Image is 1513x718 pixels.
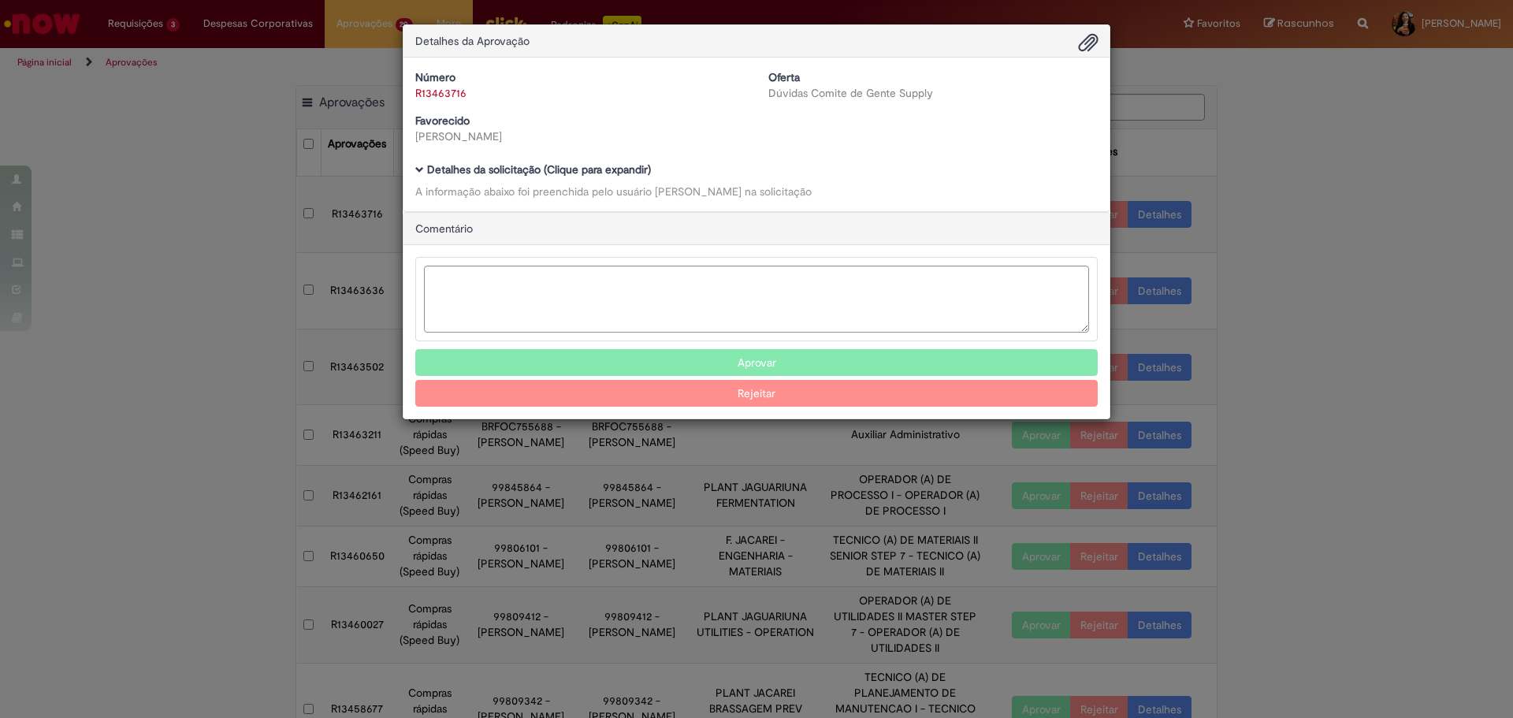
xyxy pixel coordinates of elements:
[415,164,1098,176] h5: Detalhes da solicitação (Clique para expandir)
[768,85,1098,101] div: Dúvidas Comite de Gente Supply
[768,70,800,84] b: Oferta
[427,162,651,177] b: Detalhes da solicitação (Clique para expandir)
[415,128,745,144] div: [PERSON_NAME]
[415,86,467,100] a: R13463716
[415,70,455,84] b: Número
[415,349,1098,376] button: Aprovar
[415,34,530,48] span: Detalhes da Aprovação
[415,113,470,128] b: Favorecido
[415,184,1098,199] div: A informação abaixo foi preenchida pelo usuário [PERSON_NAME] na solicitação
[415,221,473,236] span: Comentário
[415,380,1098,407] button: Rejeitar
